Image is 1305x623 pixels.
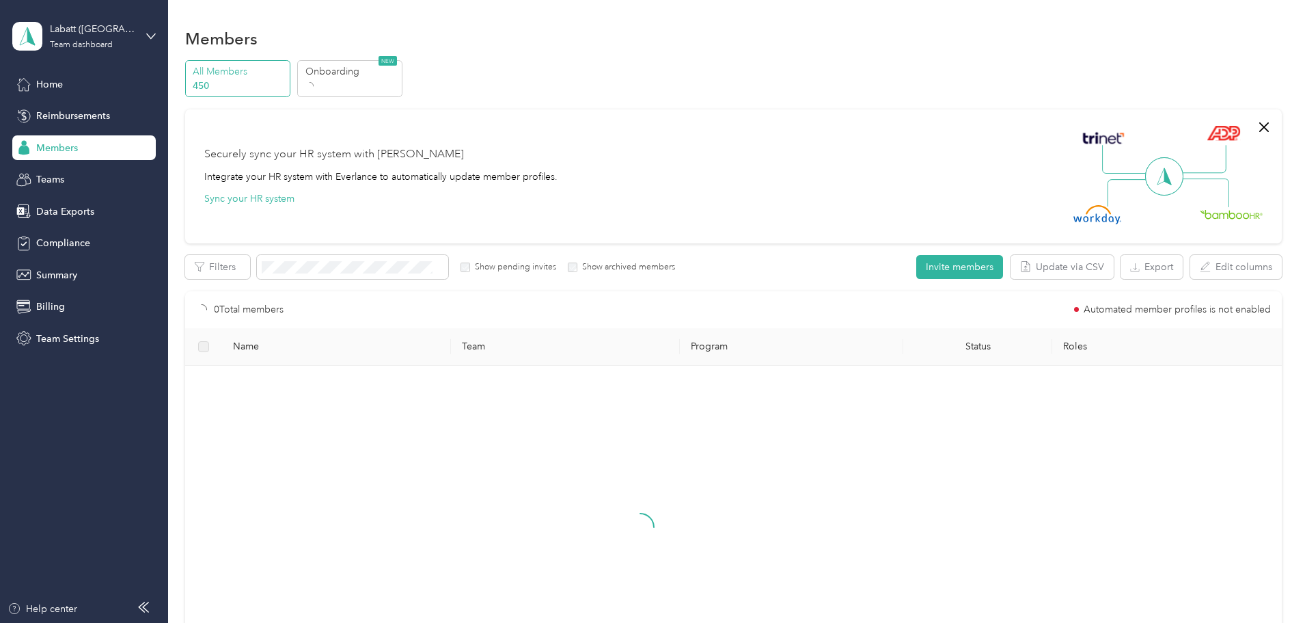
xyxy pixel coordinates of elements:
p: 450 [193,79,286,93]
label: Show archived members [577,261,675,274]
span: Team Settings [36,332,99,346]
p: 0 Total members [214,302,284,317]
span: Reimbursements [36,109,110,123]
img: Trinet [1080,129,1127,148]
button: Update via CSV [1011,255,1114,279]
button: Invite members [916,255,1003,279]
span: Name [233,341,440,352]
th: Roles [1052,328,1281,366]
span: Summary [36,268,77,282]
h1: Members [185,31,258,46]
button: Help center [8,602,77,616]
div: Securely sync your HR system with [PERSON_NAME] [204,146,464,163]
img: BambooHR [1200,209,1263,219]
label: Show pending invites [470,261,556,274]
img: Line Right Down [1181,178,1229,208]
p: All Members [193,64,286,79]
p: Onboarding [305,64,398,79]
span: Compliance [36,236,90,250]
th: Name [222,328,451,366]
div: Labatt ([GEOGRAPHIC_DATA]) [50,22,135,36]
div: Integrate your HR system with Everlance to automatically update member profiles. [204,170,558,184]
img: ADP [1207,125,1240,141]
button: Export [1121,255,1183,279]
span: Teams [36,172,64,187]
img: Line Left Up [1102,145,1150,174]
span: Members [36,141,78,155]
span: Home [36,77,63,92]
span: Data Exports [36,204,94,219]
button: Edit columns [1190,255,1282,279]
img: Line Left Down [1107,178,1155,207]
img: Workday [1073,205,1121,224]
button: Filters [185,255,250,279]
button: Sync your HR system [204,191,294,206]
span: Automated member profiles is not enabled [1084,305,1271,315]
span: Billing [36,300,65,314]
div: Team dashboard [50,41,113,49]
iframe: Everlance-gr Chat Button Frame [1228,546,1305,623]
th: Program [680,328,903,366]
img: Line Right Up [1179,145,1226,174]
span: NEW [379,56,397,66]
th: Team [451,328,680,366]
th: Status [903,328,1052,366]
